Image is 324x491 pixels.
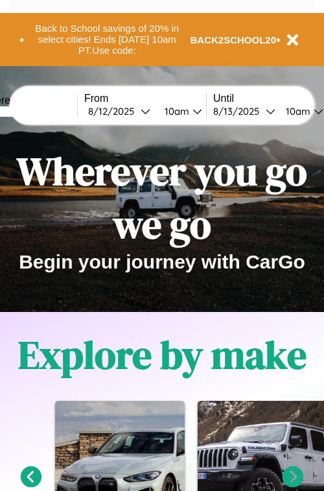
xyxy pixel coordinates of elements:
div: 10am [279,105,314,117]
button: 8/12/2025 [84,104,154,118]
label: From [84,93,206,104]
button: Back to School savings of 20% in select cities! Ends [DATE] 10am PT.Use code: [24,19,191,60]
b: BACK2SCHOOL20 [191,34,277,45]
div: 10am [158,105,192,117]
div: 8 / 13 / 2025 [213,105,266,117]
button: 10am [154,104,206,118]
div: 8 / 12 / 2025 [88,105,141,117]
h1: Explore by make [18,328,307,381]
